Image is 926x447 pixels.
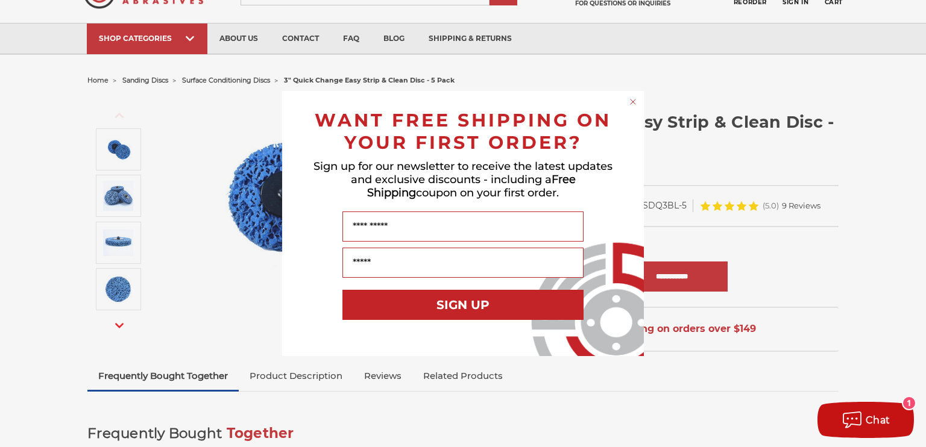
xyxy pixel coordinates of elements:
button: SIGN UP [342,290,584,320]
button: Chat [817,402,914,438]
div: 1 [903,397,915,409]
span: WANT FREE SHIPPING ON YOUR FIRST ORDER? [315,109,611,154]
span: Free Shipping [367,173,576,199]
button: Close dialog [627,96,639,108]
span: Chat [866,414,890,426]
span: Sign up for our newsletter to receive the latest updates and exclusive discounts - including a co... [313,160,613,199]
